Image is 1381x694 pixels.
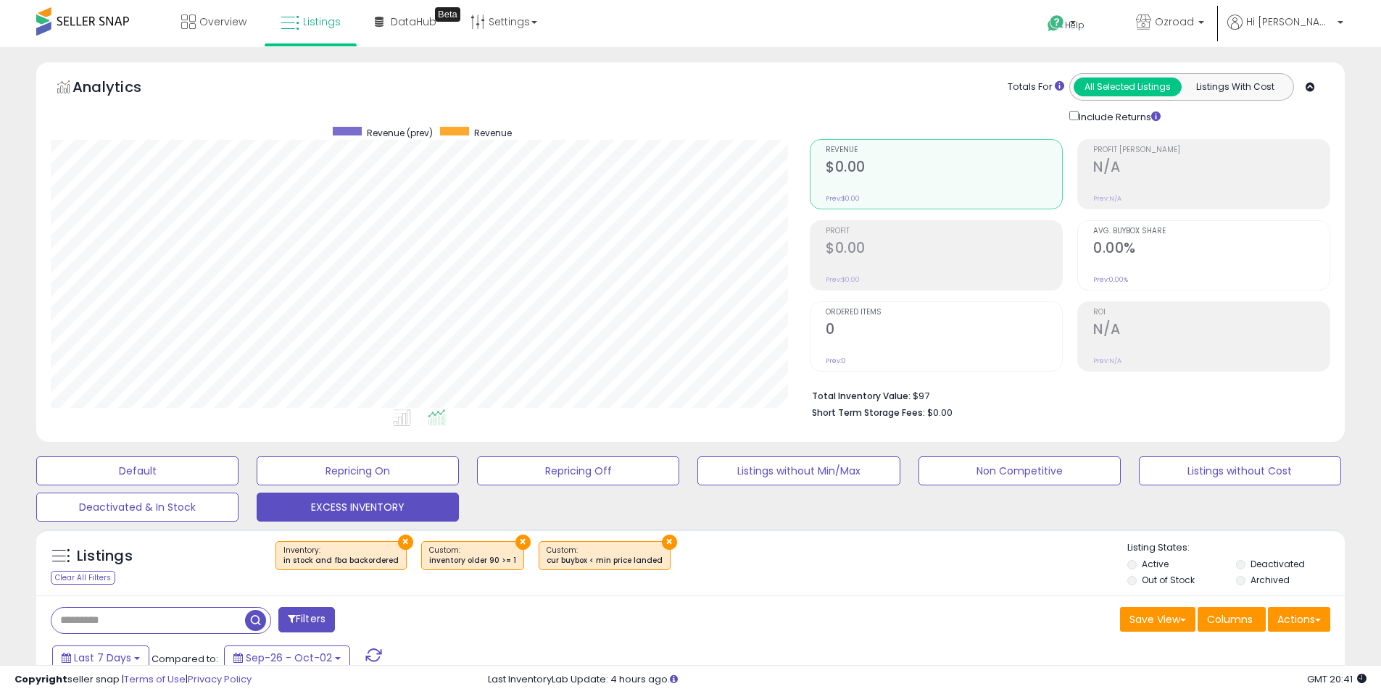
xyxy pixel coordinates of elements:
span: Profit [PERSON_NAME] [1093,146,1330,154]
button: Actions [1268,607,1330,632]
button: Repricing Off [477,456,679,485]
span: Profit [826,227,1062,235]
span: Ozroad [1155,14,1194,29]
span: Ordered Items [826,309,1062,317]
h2: $0.00 [826,159,1062,178]
button: All Selected Listings [1074,78,1182,96]
h2: $0.00 [826,240,1062,259]
button: Sep-26 - Oct-02 [224,645,350,670]
span: DataHub [391,14,436,29]
b: Short Term Storage Fees: [812,406,925,419]
button: Filters [278,607,335,632]
span: Inventory : [283,545,399,567]
h2: N/A [1093,159,1330,178]
button: Deactivated & In Stock [36,493,239,522]
div: seller snap | | [14,673,252,687]
h5: Analytics [72,77,170,101]
span: Custom: [547,545,663,567]
span: Avg. Buybox Share [1093,227,1330,235]
h2: 0 [826,321,1062,340]
small: Prev: $0.00 [826,275,860,284]
label: Out of Stock [1142,574,1195,586]
div: inventory older 90 >= 1 [429,556,516,566]
button: Columns [1198,607,1266,632]
button: × [398,535,413,550]
small: Prev: $0.00 [826,194,860,203]
div: Clear All Filters [51,571,115,585]
div: Last InventoryLab Update: 4 hours ago. [488,673,1367,687]
span: Last 7 Days [74,651,131,665]
small: Prev: N/A [1093,194,1121,203]
button: Last 7 Days [52,645,149,670]
button: Default [36,456,239,485]
small: Prev: 0.00% [1093,275,1128,284]
b: Total Inventory Value: [812,390,911,402]
a: Hi [PERSON_NAME] [1227,14,1343,47]
div: cur buybox < min price landed [547,556,663,566]
button: × [515,535,531,550]
span: Listings [303,14,341,29]
div: Tooltip anchor [435,7,460,22]
label: Active [1142,558,1169,570]
span: ROI [1093,309,1330,317]
span: Revenue [826,146,1062,154]
label: Deactivated [1251,558,1305,570]
span: Custom: [429,545,516,567]
small: Prev: 0 [826,356,846,365]
span: $0.00 [927,406,953,419]
li: $97 [812,386,1319,404]
span: 2025-10-10 20:41 GMT [1307,672,1367,686]
button: × [662,535,677,550]
h2: 0.00% [1093,240,1330,259]
button: Repricing On [257,456,459,485]
button: Save View [1120,607,1195,632]
span: Help [1065,19,1085,31]
a: Privacy Policy [188,672,252,686]
span: Compared to: [152,652,218,666]
label: Archived [1251,574,1290,586]
button: Listings With Cost [1181,78,1289,96]
h5: Listings [77,546,133,567]
button: Non Competitive [918,456,1121,485]
strong: Copyright [14,672,67,686]
small: Prev: N/A [1093,356,1121,365]
p: Listing States: [1127,541,1345,555]
a: Help [1036,4,1113,47]
button: Listings without Cost [1139,456,1341,485]
button: Listings without Min/Max [697,456,900,485]
span: Columns [1207,612,1253,627]
div: in stock and fba backordered [283,556,399,566]
h2: N/A [1093,321,1330,340]
span: Overview [199,14,246,29]
span: Sep-26 - Oct-02 [246,651,332,665]
span: Hi [PERSON_NAME] [1246,14,1333,29]
button: EXCESS INVENTORY [257,493,459,522]
span: Revenue [474,127,512,139]
div: Include Returns [1058,108,1178,125]
span: Revenue (prev) [367,127,433,139]
div: Totals For [1008,80,1064,94]
a: Terms of Use [124,672,186,686]
i: Get Help [1047,14,1065,33]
